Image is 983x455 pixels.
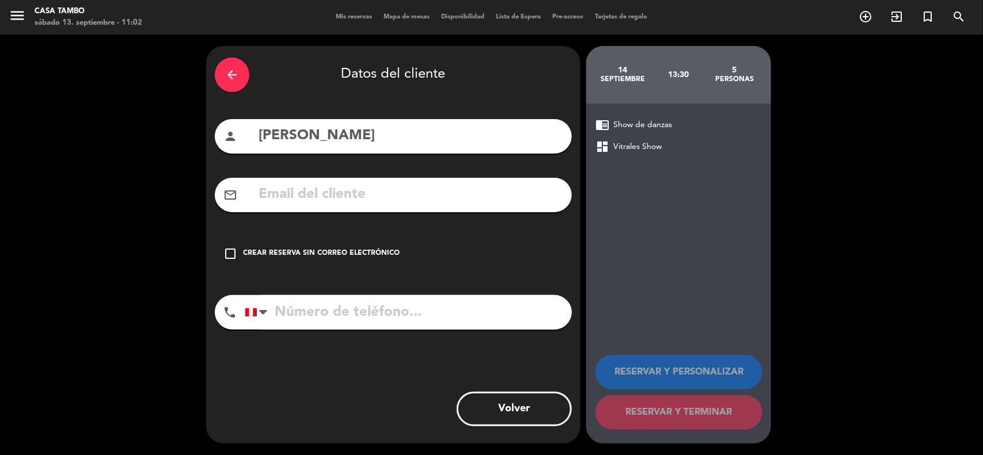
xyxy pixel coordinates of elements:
[35,6,142,17] div: Casa Tambo
[245,296,272,329] div: Peru (Perú): +51
[595,355,762,389] button: RESERVAR Y PERSONALIZAR
[330,14,378,20] span: Mis reservas
[257,183,563,207] input: Email del cliente
[223,305,237,319] i: phone
[223,129,237,143] i: person
[589,14,653,20] span: Tarjetas de regalo
[457,392,572,426] button: Volver
[890,10,904,24] i: exit_to_app
[952,10,966,24] i: search
[595,140,609,154] span: dashboard
[215,55,572,95] div: Datos del cliente
[613,140,662,154] span: Vitrales Show
[9,7,26,24] i: menu
[490,14,546,20] span: Lista de Espera
[223,247,237,261] i: check_box_outline_blank
[223,188,237,202] i: mail_outline
[707,66,762,75] div: 5
[243,248,400,259] div: Crear reserva sin correo electrónico
[595,75,651,84] div: septiembre
[613,118,672,132] span: Show de danzas
[257,124,563,148] input: Nombre del cliente
[595,118,609,132] span: chrome_reader_mode
[707,75,762,84] div: personas
[546,14,589,20] span: Pre-acceso
[859,10,872,24] i: add_circle_outline
[595,66,651,75] div: 14
[9,7,26,28] button: menu
[35,17,142,29] div: sábado 13. septiembre - 11:02
[245,295,572,330] input: Número de teléfono...
[378,14,435,20] span: Mapa de mesas
[921,10,935,24] i: turned_in_not
[651,55,707,95] div: 13:30
[435,14,490,20] span: Disponibilidad
[595,395,762,430] button: RESERVAR Y TERMINAR
[225,68,239,82] i: arrow_back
